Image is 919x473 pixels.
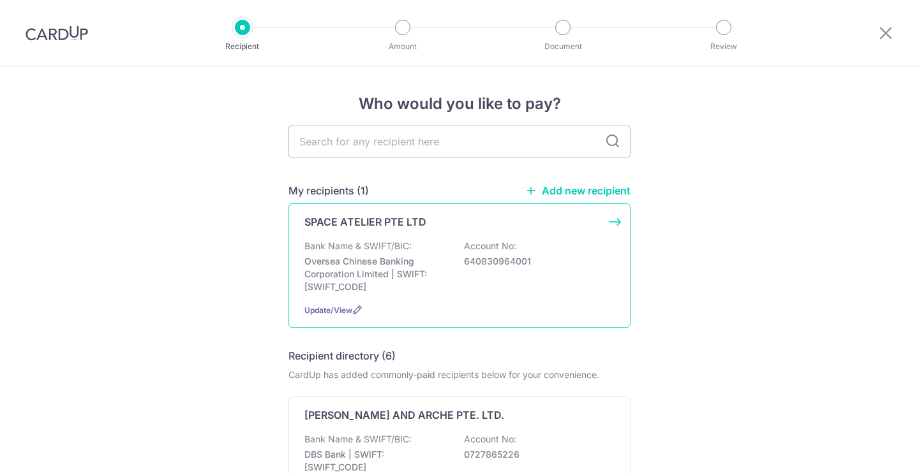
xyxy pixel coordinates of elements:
[288,348,396,363] h5: Recipient directory (6)
[26,25,88,41] img: CardUp
[288,368,631,381] div: CardUp has added commonly-paid recipients below for your convenience.
[464,448,607,461] p: 0727865226
[288,126,631,157] input: Search for any recipient here
[195,40,290,53] p: Recipient
[516,40,610,53] p: Document
[288,92,631,115] h4: Who would you like to pay?
[304,255,447,293] p: Oversea Chinese Banking Corporation Limited | SWIFT: [SWIFT_CODE]
[304,305,352,315] a: Update/View
[288,183,369,198] h5: My recipients (1)
[304,214,426,229] p: SPACE ATELIER PTE LTD
[837,435,906,467] iframe: Opens a widget where you can find more information
[464,433,516,446] p: Account No:
[355,40,450,53] p: Amount
[464,255,607,268] p: 640830964001
[676,40,771,53] p: Review
[525,184,631,197] a: Add new recipient
[464,240,516,252] p: Account No:
[304,240,412,252] p: Bank Name & SWIFT/BIC:
[304,433,412,446] p: Bank Name & SWIFT/BIC:
[304,407,504,423] p: [PERSON_NAME] AND ARCHE PTE. LTD.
